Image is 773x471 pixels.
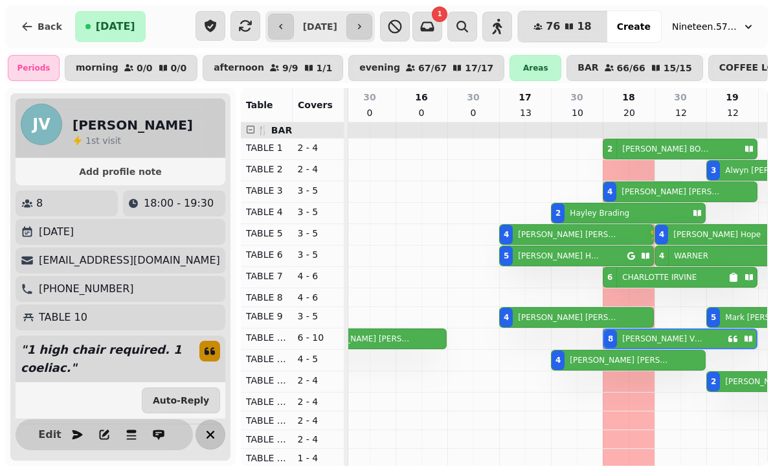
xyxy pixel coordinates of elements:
[711,165,716,176] div: 3
[504,229,509,240] div: 4
[32,117,50,132] span: JV
[137,63,153,73] p: 0 / 0
[246,141,287,154] p: TABLE 1
[21,163,220,180] button: Add profile note
[298,270,339,282] p: 4 - 6
[607,11,661,42] button: Create
[16,336,189,382] p: " 1 high chair required. 1 coeliac. "
[311,334,412,344] p: [PERSON_NAME] [PERSON_NAME]
[298,100,333,110] span: Covers
[518,251,602,261] p: [PERSON_NAME] Hyatt
[726,91,738,104] p: 19
[85,134,121,147] p: visit
[246,433,287,446] p: TABLE 17
[438,11,442,17] span: 1
[75,11,146,42] button: [DATE]
[246,414,287,427] p: TABLE 16
[617,63,645,73] p: 66 / 66
[674,251,708,261] p: WARNER
[566,55,702,81] button: BAR66/6615/15
[257,125,292,135] span: 🍴 BAR
[674,91,686,104] p: 30
[298,352,339,365] p: 4 - 5
[73,116,193,134] h2: [PERSON_NAME]
[298,141,339,154] p: 2 - 4
[39,224,74,240] p: [DATE]
[520,106,530,119] p: 13
[504,251,509,261] div: 5
[142,387,220,413] button: Auto-Reply
[246,395,287,408] p: TABLE 15
[607,187,612,197] div: 4
[298,248,339,261] p: 3 - 5
[418,63,447,73] p: 67 / 67
[246,248,287,261] p: TABLE 6
[317,63,333,73] p: 1 / 1
[363,91,375,104] p: 30
[607,144,612,154] div: 2
[298,452,339,465] p: 1 - 4
[622,91,634,104] p: 18
[570,355,669,365] p: [PERSON_NAME] [PERSON_NAME]
[570,208,629,218] p: Hayley Brading
[617,22,651,31] span: Create
[38,22,62,31] span: Back
[65,55,197,81] button: morning0/00/0
[298,414,339,427] p: 2 - 4
[607,272,612,282] div: 6
[37,422,63,448] button: Edit
[203,55,343,81] button: afternoon9/91/1
[467,91,479,104] p: 30
[298,163,339,176] p: 2 - 4
[246,184,287,197] p: TABLE 3
[546,21,560,32] span: 76
[246,352,287,365] p: TABLE 12
[416,106,427,119] p: 0
[675,106,686,119] p: 12
[31,167,210,176] span: Add profile note
[572,106,582,119] p: 10
[465,63,493,73] p: 17 / 17
[622,334,704,344] p: [PERSON_NAME] Vizard
[359,63,400,73] p: evening
[39,281,134,297] p: [PHONE_NUMBER]
[659,251,664,261] div: 4
[96,21,135,32] span: [DATE]
[622,144,711,154] p: [PERSON_NAME] BOON
[246,452,287,465] p: TABLE 18
[504,312,509,323] div: 4
[664,63,692,73] p: 15 / 15
[468,106,478,119] p: 0
[298,331,339,344] p: 6 - 10
[555,208,561,218] div: 2
[298,291,339,304] p: 4 - 6
[153,396,209,405] span: Auto-Reply
[144,196,214,211] p: 18:00 - 19:30
[348,55,504,81] button: evening67/6717/17
[711,312,716,323] div: 5
[519,91,531,104] p: 17
[622,272,697,282] p: CHARLOTTE IRVINE
[555,355,561,365] div: 4
[171,63,187,73] p: 0 / 0
[298,227,339,240] p: 3 - 5
[672,20,737,33] span: Nineteen.57 Restaurant & Bar
[608,334,613,344] div: 8
[39,310,87,325] p: TABLE 10
[8,55,60,81] div: Periods
[518,312,618,323] p: [PERSON_NAME] [PERSON_NAME]
[246,227,287,240] p: TABLE 5
[246,291,287,304] p: TABLE 8
[364,106,375,119] p: 0
[298,374,339,387] p: 2 - 4
[664,15,763,38] button: Nineteen.57 Restaurant & Bar
[246,205,287,218] p: TABLE 4
[673,229,761,240] p: [PERSON_NAME] Hope
[510,55,561,81] div: Areas
[622,187,721,197] p: [PERSON_NAME] [PERSON_NAME]
[727,106,737,119] p: 12
[42,430,58,440] span: Edit
[415,91,427,104] p: 16
[711,376,716,387] div: 2
[623,106,634,119] p: 20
